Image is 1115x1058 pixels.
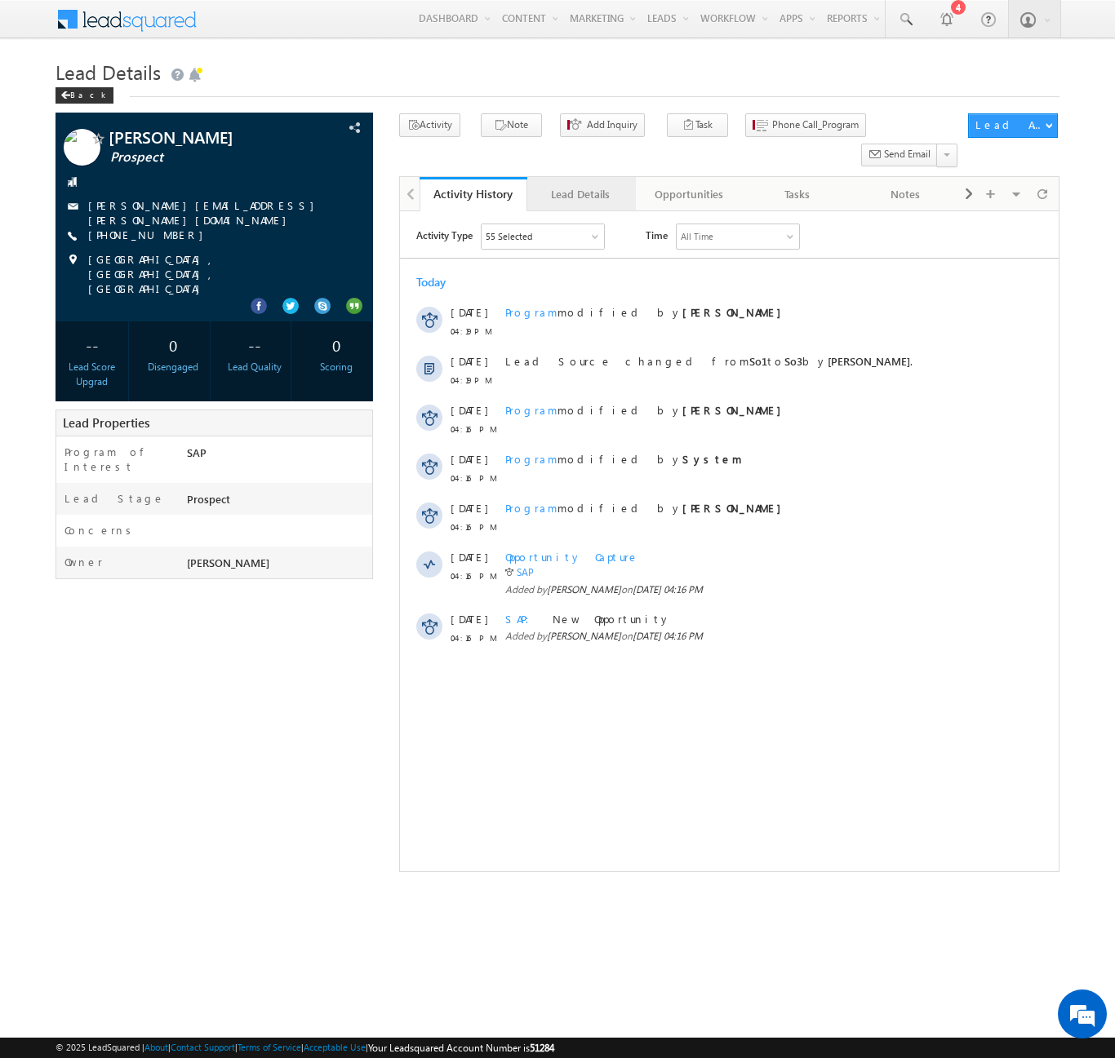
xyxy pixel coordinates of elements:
[481,113,542,137] button: Note
[105,241,342,255] span: modified by
[60,330,124,360] div: --
[772,117,859,132] span: Phone Call_Program
[560,113,645,137] button: Add Inquiry
[56,1040,554,1056] span: © 2025 LeadSquared | | | | |
[147,418,221,431] span: [PERSON_NAME]
[56,86,122,100] a: Back
[86,18,132,33] div: 55 Selected
[233,418,303,431] span: [DATE] 04:16 PM
[51,210,100,225] span: 04:16 PM
[64,523,137,538] label: Concerns
[105,401,140,414] span: SAP
[51,357,100,372] span: 04:16 PM
[187,556,269,569] span: [PERSON_NAME]
[64,445,171,474] label: Program of Interest
[105,418,587,432] span: Added by on
[64,491,165,506] label: Lead Stage
[183,445,372,467] div: SAP
[82,13,204,38] div: Sales Activity,Program,Email Bounced,Email Link Clicked,Email Marked Spam & 50 more..
[667,113,728,137] button: Task
[51,241,87,255] span: [DATE]
[51,192,87,206] span: [DATE]
[16,12,73,37] span: Activity Type
[56,87,113,104] div: Back
[51,290,87,304] span: [DATE]
[975,117,1045,132] div: Lead Actions
[183,491,372,514] div: Prospect
[60,360,124,389] div: Lead Score Upgrad
[282,192,389,206] strong: [PERSON_NAME]
[88,228,211,244] span: [PHONE_NUMBER]
[233,372,303,384] span: [DATE] 04:16 PM
[428,143,510,157] span: [PERSON_NAME]
[420,177,527,211] a: Activity History
[282,290,389,303] strong: [PERSON_NAME]
[51,94,87,108] span: [DATE]
[105,371,587,386] span: Added by on
[304,330,368,360] div: 0
[636,177,744,211] a: Opportunities
[88,198,322,227] a: [PERSON_NAME][EMAIL_ADDRESS][PERSON_NAME][DOMAIN_NAME]
[171,1042,235,1052] a: Contact Support
[105,290,158,303] span: Program
[51,419,100,434] span: 04:16 PM
[153,401,271,414] span: New Opportunity
[304,360,368,374] div: Scoring
[105,290,389,304] span: modified by
[105,143,513,157] span: Lead Source changed from to by .
[109,129,304,145] span: [PERSON_NAME]
[105,94,389,108] span: modified by
[861,144,938,167] button: Send Email
[64,129,100,171] img: Profile photo
[51,401,87,415] span: [DATE]
[540,184,620,204] div: Lead Details
[368,1042,554,1054] span: Your Leadsquared Account Number is
[349,143,367,157] span: So1
[63,414,149,431] span: Lead Properties
[246,12,268,37] span: Time
[105,339,239,352] span: Opportunity Capture
[51,143,87,157] span: [DATE]
[745,113,866,137] button: Phone Call_Program
[649,184,729,204] div: Opportunities
[88,252,344,296] span: [GEOGRAPHIC_DATA], [GEOGRAPHIC_DATA], [GEOGRAPHIC_DATA]
[105,241,158,255] span: Program
[64,555,103,569] label: Owner
[282,241,342,255] strong: System
[223,360,287,374] div: Lead Quality
[144,1042,168,1052] a: About
[141,330,206,360] div: 0
[51,162,100,176] span: 04:19 PM
[281,18,313,33] div: All Time
[223,330,287,360] div: --
[141,360,206,374] div: Disengaged
[238,1042,301,1052] a: Terms of Service
[432,186,515,201] div: Activity History
[851,177,959,211] a: Notes
[530,1042,554,1054] span: 51284
[147,372,221,384] span: [PERSON_NAME]
[51,308,100,323] span: 04:16 PM
[864,184,944,204] div: Notes
[51,259,100,274] span: 04:16 PM
[51,113,100,127] span: 04:19 PM
[105,94,158,108] span: Program
[16,64,69,78] div: Today
[304,1042,366,1052] a: Acceptable Use
[282,94,389,108] strong: [PERSON_NAME]
[384,143,402,157] span: So3
[399,113,460,137] button: Activity
[56,59,161,85] span: Lead Details
[51,339,87,353] span: [DATE]
[110,149,306,166] span: Prospect
[105,192,158,206] span: Program
[757,184,837,204] div: Tasks
[884,147,931,162] span: Send Email
[587,117,637,132] span: Add Inquiry
[744,177,851,211] a: Tasks
[968,113,1058,138] button: Lead Actions
[117,355,134,367] a: SAP
[105,192,389,206] span: modified by
[527,177,635,211] a: Lead Details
